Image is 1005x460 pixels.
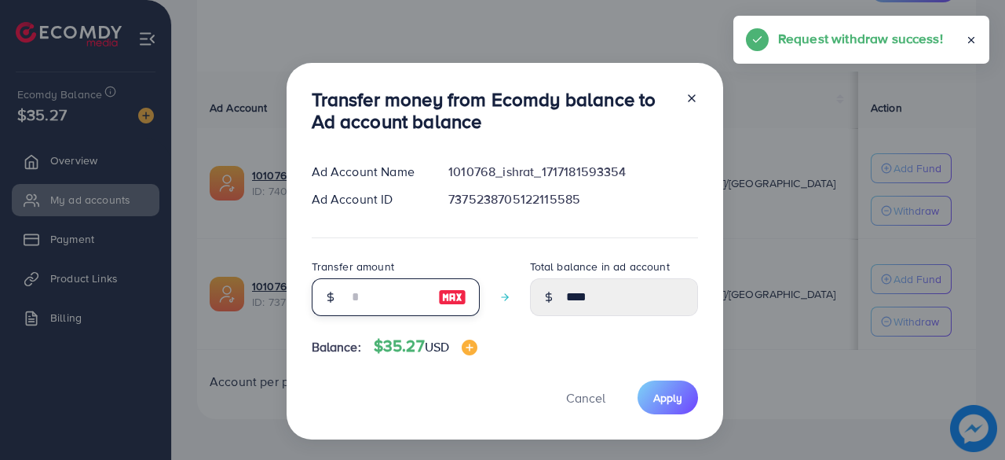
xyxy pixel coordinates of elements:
button: Cancel [546,381,625,414]
span: Cancel [566,389,605,407]
div: 7375238705122115585 [436,190,710,208]
img: image [462,340,477,355]
h5: Request withdraw success! [778,28,943,49]
img: image [438,288,466,307]
div: Ad Account Name [299,163,437,181]
label: Transfer amount [312,259,394,274]
h4: $35.27 [374,337,477,356]
h3: Transfer money from Ecomdy balance to Ad account balance [312,88,673,134]
span: USD [425,338,449,355]
span: Apply [653,390,682,406]
div: Ad Account ID [299,190,437,208]
span: Balance: [312,338,361,356]
div: 1010768_ishrat_1717181593354 [436,163,710,181]
button: Apply [638,381,698,414]
label: Total balance in ad account [530,259,670,274]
